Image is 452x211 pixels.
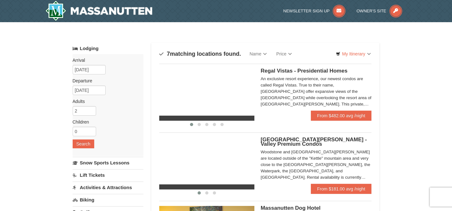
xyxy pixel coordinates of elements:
[73,43,143,54] a: Lodging
[272,48,297,60] a: Price
[45,1,153,21] a: Massanutten Resort
[261,205,321,211] span: Massanutten Dog Hotel
[332,49,375,59] a: My Itinerary
[73,169,143,181] a: Lift Tickets
[73,157,143,169] a: Snow Sports Lessons
[261,137,367,147] span: [GEOGRAPHIC_DATA][PERSON_NAME] - Valley Premium Condos
[311,184,372,194] a: From $181.00 avg /night
[73,119,139,125] label: Children
[357,9,386,13] span: Owner's Site
[73,194,143,206] a: Biking
[311,111,372,121] a: From $482.00 avg /night
[73,57,139,63] label: Arrival
[73,182,143,193] a: Activities & Attractions
[73,139,94,148] button: Search
[283,9,345,13] a: Newsletter Sign Up
[261,76,372,107] div: An exclusive resort experience, our newest condos are called Regal Vistas. True to their name, [G...
[73,98,139,105] label: Adults
[45,1,153,21] img: Massanutten Resort Logo
[73,78,139,84] label: Departure
[283,9,330,13] span: Newsletter Sign Up
[261,149,372,181] div: Woodstone and [GEOGRAPHIC_DATA][PERSON_NAME] are located outside of the "Kettle" mountain area an...
[245,48,272,60] a: Name
[261,68,348,74] span: Regal Vistas - Presidential Homes
[357,9,402,13] a: Owner's Site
